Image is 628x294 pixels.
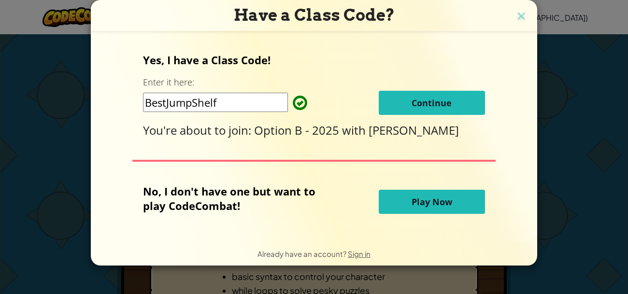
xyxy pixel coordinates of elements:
span: Play Now [412,196,452,208]
span: Option B - 2025 [254,122,342,138]
p: Yes, I have a Class Code! [143,53,485,67]
span: [PERSON_NAME] [369,122,459,138]
span: Already have an account? [257,249,348,258]
label: Enter it here: [143,76,194,88]
span: with [342,122,369,138]
p: No, I don't have one but want to play CodeCombat! [143,184,330,213]
span: Have a Class Code? [234,5,395,25]
img: close icon [515,10,528,24]
a: Sign in [348,249,371,258]
span: Continue [412,97,452,109]
button: Continue [379,91,485,115]
span: You're about to join: [143,122,254,138]
button: Play Now [379,190,485,214]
